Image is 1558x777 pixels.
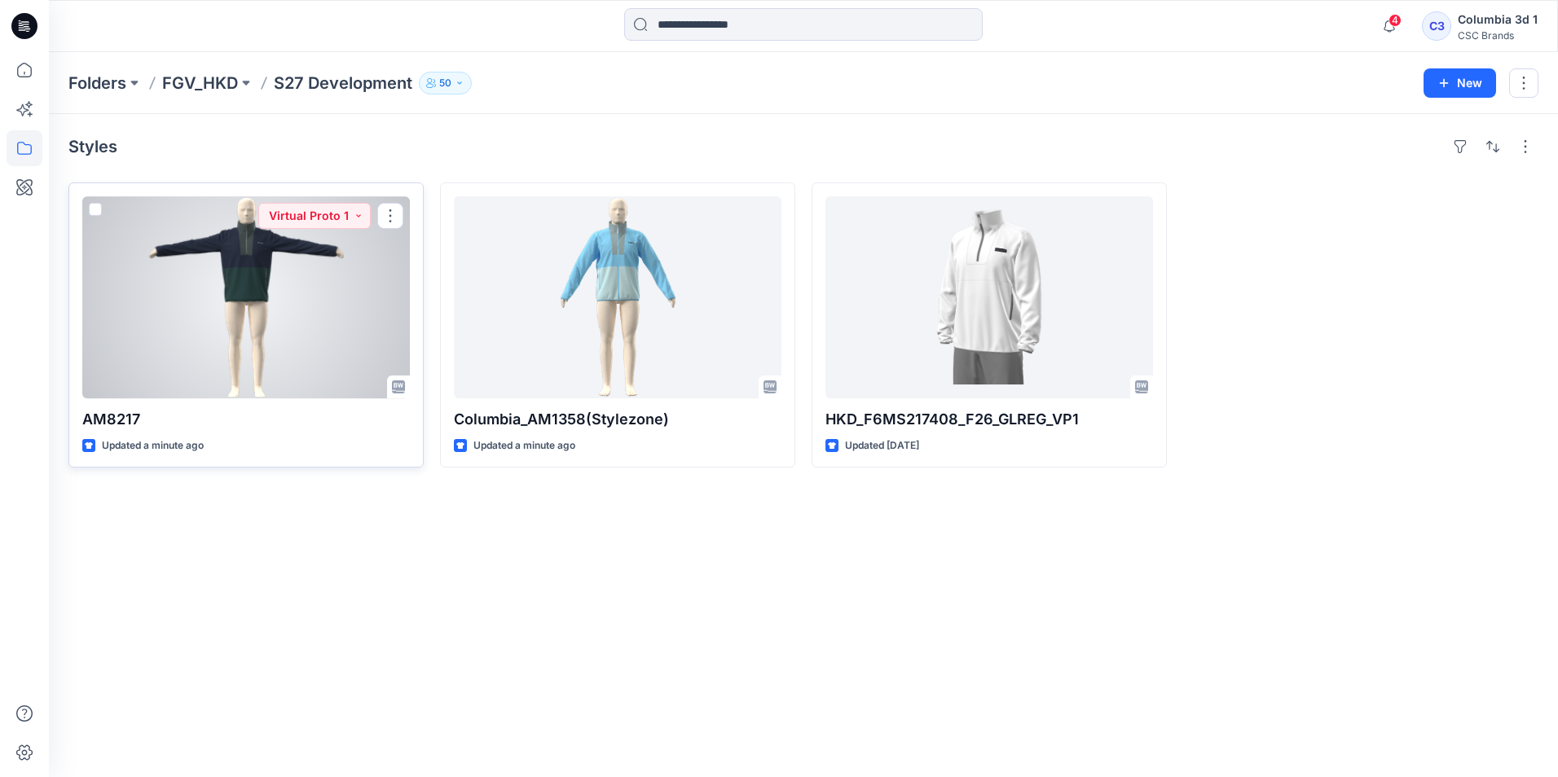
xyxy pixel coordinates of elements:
p: Columbia_AM1358(Stylezone) [454,408,781,431]
button: 50 [419,72,472,94]
h4: Styles [68,137,117,156]
div: CSC Brands [1458,29,1538,42]
p: Updated a minute ago [102,437,204,454]
button: New [1424,68,1496,98]
div: C3 [1422,11,1451,41]
p: HKD_F6MS217408_F26_GLREG_VP1 [825,408,1153,431]
a: FGV_HKD [162,72,238,94]
p: S27 Development [274,72,412,94]
span: 4 [1389,14,1402,27]
a: Folders [68,72,126,94]
p: Updated a minute ago [473,437,575,454]
a: AM8217 [82,196,410,398]
p: AM8217 [82,408,410,431]
div: Columbia 3d 1 [1458,10,1538,29]
a: Columbia_AM1358(Stylezone) [454,196,781,398]
a: HKD_F6MS217408_F26_GLREG_VP1 [825,196,1153,398]
p: 50 [439,74,451,92]
p: Updated [DATE] [845,437,919,454]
